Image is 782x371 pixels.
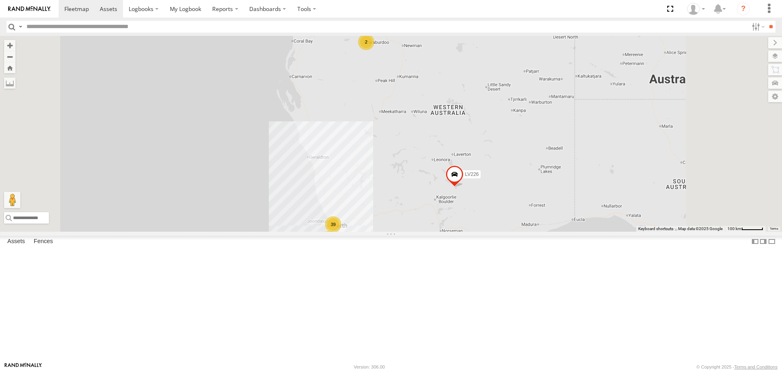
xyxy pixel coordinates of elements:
[727,226,741,231] span: 100 km
[734,364,778,369] a: Terms and Conditions
[751,236,759,248] label: Dock Summary Table to the Left
[17,21,24,33] label: Search Query
[768,91,782,102] label: Map Settings
[325,216,341,233] div: 39
[4,363,42,371] a: Visit our Website
[4,77,15,89] label: Measure
[768,236,776,248] label: Hide Summary Table
[4,40,15,51] button: Zoom in
[465,172,479,178] span: LV226
[4,192,20,208] button: Drag Pegman onto the map to open Street View
[725,226,766,232] button: Map scale: 100 km per 50 pixels
[684,3,708,15] div: Matt Catley
[354,364,385,369] div: Version: 306.00
[749,21,766,33] label: Search Filter Options
[358,34,374,50] div: 2
[8,6,51,12] img: rand-logo.svg
[30,236,57,248] label: Fences
[3,236,29,248] label: Assets
[320,231,336,247] div: 4
[759,236,767,248] label: Dock Summary Table to the Right
[770,227,778,230] a: Terms (opens in new tab)
[737,2,750,15] i: ?
[4,62,15,73] button: Zoom Home
[4,51,15,62] button: Zoom out
[638,226,673,232] button: Keyboard shortcuts
[678,226,723,231] span: Map data ©2025 Google
[696,364,778,369] div: © Copyright 2025 -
